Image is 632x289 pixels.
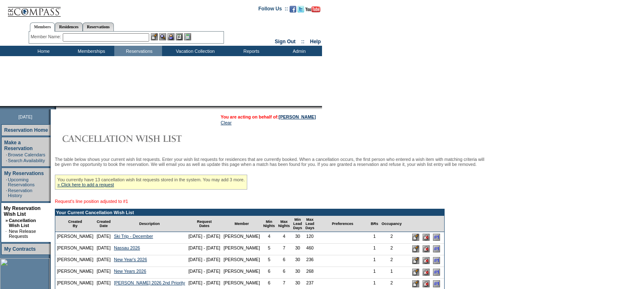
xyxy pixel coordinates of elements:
[6,158,7,163] td: ·
[412,245,419,252] input: Edit this Request
[292,255,304,267] td: 30
[369,267,380,279] td: 1
[8,158,45,163] a: Search Availability
[412,234,419,241] input: Edit this Request
[4,140,33,151] a: Make a Reservation
[57,182,114,187] a: » Click here to add a request
[412,257,419,264] input: Edit this Request
[9,218,36,228] a: Cancellation Wish List
[114,269,146,274] a: New Years 2026
[298,6,304,12] img: Follow us on Twitter
[4,127,48,133] a: Reservation Home
[275,39,295,44] a: Sign Out
[55,216,95,232] td: Created By
[290,8,296,13] a: Become our fan on Facebook
[369,232,380,244] td: 1
[184,33,191,40] img: b_calculator.gif
[277,267,292,279] td: 6
[298,8,304,13] a: Follow us on Twitter
[55,267,95,279] td: [PERSON_NAME]
[304,216,316,232] td: Max Lead Days
[9,229,36,239] a: New Release Requests
[4,246,36,252] a: My Contracts
[369,255,380,267] td: 1
[18,114,32,119] span: [DATE]
[292,216,304,232] td: Min Lead Days
[292,267,304,279] td: 30
[114,234,153,239] a: Ski Trip - December
[222,267,262,279] td: [PERSON_NAME]
[56,106,57,109] img: blank.gif
[8,177,34,187] a: Upcoming Reservations
[277,216,292,232] td: Max Nights
[95,232,113,244] td: [DATE]
[304,255,316,267] td: 236
[83,22,114,31] a: Reservations
[433,280,440,287] input: Adjust this request's line position to #1
[31,33,63,40] div: Member Name:
[162,46,226,56] td: Vacation Collection
[55,175,247,190] div: You currently have 13 cancellation wish list requests stored in the system. You may add 3 more.
[262,232,277,244] td: 4
[8,152,45,157] a: Browse Calendars
[95,216,113,232] td: Created Date
[55,232,95,244] td: [PERSON_NAME]
[277,232,292,244] td: 4
[6,177,7,187] td: ·
[305,6,320,12] img: Subscribe to our YouTube Channel
[274,46,322,56] td: Admin
[114,245,140,250] a: Nassau 2026
[226,46,274,56] td: Reports
[369,216,380,232] td: BRs
[258,5,288,15] td: Follow Us ::
[423,257,430,264] input: Delete this Request
[222,255,262,267] td: [PERSON_NAME]
[5,229,8,239] td: ·
[369,244,380,255] td: 1
[304,232,316,244] td: 120
[114,46,162,56] td: Reservations
[380,244,403,255] td: 2
[433,245,440,252] input: Adjust this request's line position to #1
[262,255,277,267] td: 5
[4,170,44,176] a: My Reservations
[412,269,419,276] input: Edit this Request
[380,232,403,244] td: 2
[277,244,292,255] td: 7
[188,234,220,239] nobr: [DATE] - [DATE]
[222,232,262,244] td: [PERSON_NAME]
[304,244,316,255] td: 460
[95,244,113,255] td: [DATE]
[112,216,187,232] td: Description
[5,218,8,223] b: »
[423,245,430,252] input: Delete this Request
[262,216,277,232] td: Min Nights
[290,6,296,12] img: Become our fan on Facebook
[6,188,7,198] td: ·
[262,267,277,279] td: 6
[151,33,158,40] img: b_edit.gif
[380,255,403,267] td: 2
[19,46,66,56] td: Home
[221,120,231,125] a: Clear
[95,267,113,279] td: [DATE]
[187,216,222,232] td: Request Dates
[6,152,7,157] td: ·
[310,39,321,44] a: Help
[423,234,430,241] input: Delete this Request
[423,269,430,276] input: Delete this Request
[188,269,220,274] nobr: [DATE] - [DATE]
[55,199,128,204] span: Request's line position adjusted to #1
[433,234,440,241] input: Adjust this request's line position to #1
[114,257,147,262] a: New Year's 2026
[53,106,56,109] img: promoShadowLeftCorner.gif
[30,22,55,32] a: Members
[301,39,305,44] span: ::
[221,114,316,119] span: You are acting on behalf of:
[304,267,316,279] td: 268
[188,245,220,250] nobr: [DATE] - [DATE]
[433,257,440,264] input: Adjust this request's line position to #1
[305,8,320,13] a: Subscribe to our YouTube Channel
[176,33,183,40] img: Reservations
[412,280,419,287] input: Edit this Request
